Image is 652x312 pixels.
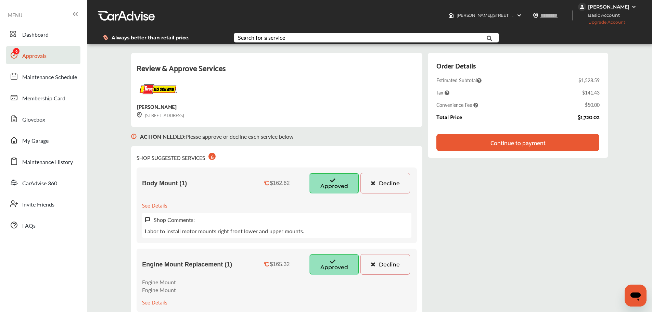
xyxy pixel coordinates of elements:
[516,13,522,18] img: header-down-arrow.9dd2ce7d.svg
[6,110,80,128] a: Glovebox
[6,25,80,43] a: Dashboard
[448,13,454,18] img: header-home-logo.8d720a4f.svg
[6,174,80,191] a: CarAdvise 360
[137,102,177,111] div: [PERSON_NAME]
[6,195,80,213] a: Invite Friends
[360,254,410,275] button: Decline
[142,200,167,210] div: See Details
[585,101,600,108] div: $50.00
[436,60,476,71] div: Order Details
[22,30,49,39] span: Dashboard
[578,114,600,120] div: $1,720.02
[578,20,625,28] span: Upgrade Account
[588,4,629,10] div: [PERSON_NAME]
[6,46,80,64] a: Approvals
[208,153,216,160] div: 6
[22,73,77,82] span: Maintenance Schedule
[103,35,108,40] img: dollor_label_vector.a70140d1.svg
[142,286,176,294] p: Engine Mount
[625,285,647,307] iframe: Button to launch messaging window
[137,61,417,83] div: Review & Approve Services
[22,222,36,230] span: FAQs
[6,152,80,170] a: Maintenance History
[309,254,359,275] button: Approved
[579,12,625,19] span: Basic Account
[22,158,73,167] span: Maintenance History
[142,297,167,307] div: See Details
[22,115,45,124] span: Glovebox
[142,261,232,268] span: Engine Mount Replacement (1)
[8,12,22,18] span: MENU
[578,3,586,11] img: jVpblrzwTbfkPYzPPzSLxeg0AAAAASUVORK5CYII=
[270,180,290,186] div: $162.62
[238,35,285,40] div: Search for a service
[582,89,600,96] div: $141.43
[131,127,137,146] img: svg+xml;base64,PHN2ZyB3aWR0aD0iMTYiIGhlaWdodD0iMTciIHZpZXdCb3g9IjAgMCAxNiAxNyIgZmlsbD0ibm9uZSIgeG...
[142,180,187,187] span: Body Mount (1)
[137,112,142,118] img: svg+xml;base64,PHN2ZyB3aWR0aD0iMTYiIGhlaWdodD0iMTciIHZpZXdCb3g9IjAgMCAxNiAxNyIgZmlsbD0ibm9uZSIgeG...
[436,77,482,84] span: Estimated Subtotal
[6,67,80,85] a: Maintenance Schedule
[309,173,359,194] button: Approved
[490,139,546,146] div: Continue to payment
[154,216,195,224] label: Shop Comments:
[145,227,304,235] p: Labor to install motor mounts right front lower and upper mounts.
[6,131,80,149] a: My Garage
[270,261,290,267] div: $165.32
[360,173,410,194] button: Decline
[145,217,150,223] img: svg+xml;base64,PHN2ZyB3aWR0aD0iMTYiIGhlaWdodD0iMTciIHZpZXdCb3g9IjAgMCAxNiAxNyIgZmlsbD0ibm9uZSIgeG...
[112,35,190,40] span: Always better than retail price.
[436,101,478,108] span: Convenience Fee
[22,200,54,209] span: Invite Friends
[6,89,80,107] a: Membership Card
[436,89,449,96] span: Tax
[22,137,49,146] span: My Garage
[22,52,47,61] span: Approvals
[137,111,184,119] div: [STREET_ADDRESS]
[457,13,600,18] span: [PERSON_NAME] , [STREET_ADDRESS] [PERSON_NAME] , WA 98204-3826
[572,10,573,21] img: header-divider.bc55588e.svg
[137,151,216,162] div: SHOP SUGGESTED SERVICES
[140,133,186,140] b: ACTION NEEDED :
[533,13,538,18] img: location_vector.a44bc228.svg
[142,278,176,286] p: Engine Mount
[436,114,462,120] div: Total Price
[6,216,80,234] a: FAQs
[137,83,181,96] img: logo-les-schwab.png
[631,4,637,10] img: WGsFRI8htEPBVLJbROoPRyZpYNWhNONpIPPETTm6eUC0GeLEiAAAAAElFTkSuQmCC
[22,94,65,103] span: Membership Card
[22,179,57,188] span: CarAdvise 360
[578,77,600,84] div: $1,528.59
[140,133,294,140] p: Please approve or decline each service below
